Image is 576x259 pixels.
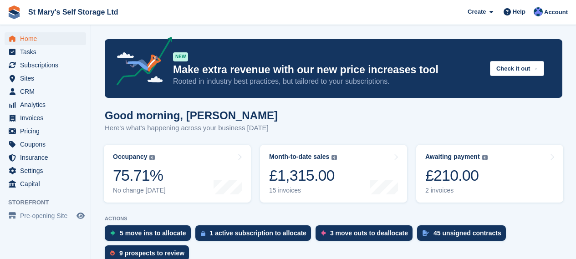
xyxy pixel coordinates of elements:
a: menu [5,138,86,151]
a: Month-to-date sales £1,315.00 15 invoices [260,145,407,203]
span: Capital [20,178,75,190]
a: menu [5,209,86,222]
a: 1 active subscription to allocate [195,225,316,245]
div: £1,315.00 [269,166,337,185]
a: menu [5,98,86,111]
img: move_outs_to_deallocate_icon-f764333ba52eb49d3ac5e1228854f67142a1ed5810a6f6cc68b1a99e826820c5.svg [321,230,326,236]
span: Account [544,8,568,17]
a: menu [5,178,86,190]
div: £210.00 [425,166,488,185]
span: Home [20,32,75,45]
a: menu [5,85,86,98]
a: 3 move outs to deallocate [316,225,417,245]
img: Matthew Keenan [534,7,543,16]
img: price-adjustments-announcement-icon-8257ccfd72463d97f412b2fc003d46551f7dbcb40ab6d574587a9cd5c0d94... [109,37,173,89]
a: menu [5,164,86,177]
div: 75.71% [113,166,166,185]
span: Storefront [8,198,91,207]
p: ACTIONS [105,216,562,222]
div: Month-to-date sales [269,153,329,161]
span: Pre-opening Site [20,209,75,222]
span: Pricing [20,125,75,137]
p: Here's what's happening across your business [DATE] [105,123,278,133]
p: Rooted in industry best practices, but tailored to your subscriptions. [173,76,483,86]
img: active_subscription_to_allocate_icon-d502201f5373d7db506a760aba3b589e785aa758c864c3986d89f69b8ff3... [201,230,205,236]
span: Invoices [20,112,75,124]
a: Occupancy 75.71% No change [DATE] [104,145,251,203]
a: 45 unsigned contracts [417,225,510,245]
span: Create [468,7,486,16]
a: menu [5,32,86,45]
span: Coupons [20,138,75,151]
a: menu [5,46,86,58]
div: 5 move ins to allocate [120,229,186,237]
p: Make extra revenue with our new price increases tool [173,63,483,76]
a: St Mary's Self Storage Ltd [25,5,122,20]
div: 15 invoices [269,187,337,194]
a: menu [5,59,86,71]
button: Check it out → [490,61,544,76]
span: Analytics [20,98,75,111]
span: Sites [20,72,75,85]
span: CRM [20,85,75,98]
span: Subscriptions [20,59,75,71]
div: 3 move outs to deallocate [330,229,408,237]
div: 45 unsigned contracts [433,229,501,237]
img: icon-info-grey-7440780725fd019a000dd9b08b2336e03edf1995a4989e88bcd33f0948082b44.svg [482,155,488,160]
img: icon-info-grey-7440780725fd019a000dd9b08b2336e03edf1995a4989e88bcd33f0948082b44.svg [331,155,337,160]
img: contract_signature_icon-13c848040528278c33f63329250d36e43548de30e8caae1d1a13099fd9432cc5.svg [423,230,429,236]
div: NEW [173,52,188,61]
a: Awaiting payment £210.00 2 invoices [416,145,563,203]
a: 5 move ins to allocate [105,225,195,245]
div: 9 prospects to review [119,249,184,257]
h1: Good morning, [PERSON_NAME] [105,109,278,122]
div: Occupancy [113,153,147,161]
a: menu [5,72,86,85]
span: Settings [20,164,75,177]
span: Tasks [20,46,75,58]
img: move_ins_to_allocate_icon-fdf77a2bb77ea45bf5b3d319d69a93e2d87916cf1d5bf7949dd705db3b84f3ca.svg [110,230,115,236]
span: Insurance [20,151,75,164]
div: 1 active subscription to allocate [210,229,306,237]
span: Help [513,7,525,16]
div: No change [DATE] [113,187,166,194]
img: icon-info-grey-7440780725fd019a000dd9b08b2336e03edf1995a4989e88bcd33f0948082b44.svg [149,155,155,160]
a: menu [5,112,86,124]
a: menu [5,151,86,164]
a: menu [5,125,86,137]
img: prospect-51fa495bee0391a8d652442698ab0144808aea92771e9ea1ae160a38d050c398.svg [110,250,115,256]
img: stora-icon-8386f47178a22dfd0bd8f6a31ec36ba5ce8667c1dd55bd0f319d3a0aa187defe.svg [7,5,21,19]
a: Preview store [75,210,86,221]
div: 2 invoices [425,187,488,194]
div: Awaiting payment [425,153,480,161]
